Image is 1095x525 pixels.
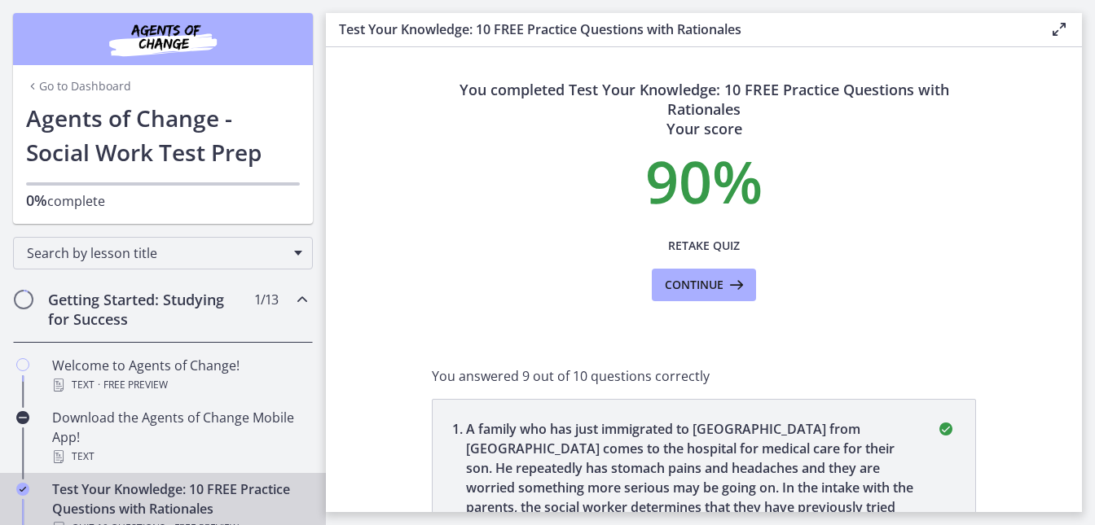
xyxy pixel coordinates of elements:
[16,483,29,496] i: Completed
[52,408,306,466] div: Download the Agents of Change Mobile App!
[652,230,756,262] button: Retake Quiz
[339,20,1023,39] h3: Test Your Knowledge: 10 FREE Practice Questions with Rationales
[52,447,306,466] div: Text
[665,275,723,295] span: Continue
[26,190,300,211] p: complete
[52,356,306,395] div: Welcome to Agents of Change!
[432,366,976,386] p: You answered 9 out of 10 questions correctly
[103,375,168,395] span: Free preview
[432,80,976,138] h3: You completed Test Your Knowledge: 10 FREE Practice Questions with Rationales Your score
[13,237,313,269] div: Search by lesson title
[652,269,756,301] button: Continue
[26,101,300,169] h1: Agents of Change - Social Work Test Prep
[27,244,286,262] span: Search by lesson title
[432,151,976,210] p: 90 %
[98,375,100,395] span: ·
[26,78,131,94] a: Go to Dashboard
[26,190,47,210] span: 0%
[52,375,306,395] div: Text
[668,236,740,256] span: Retake Quiz
[65,20,261,59] img: Agents of Change
[936,419,956,439] i: correct
[254,290,278,309] span: 1 / 13
[48,290,247,329] h2: Getting Started: Studying for Success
